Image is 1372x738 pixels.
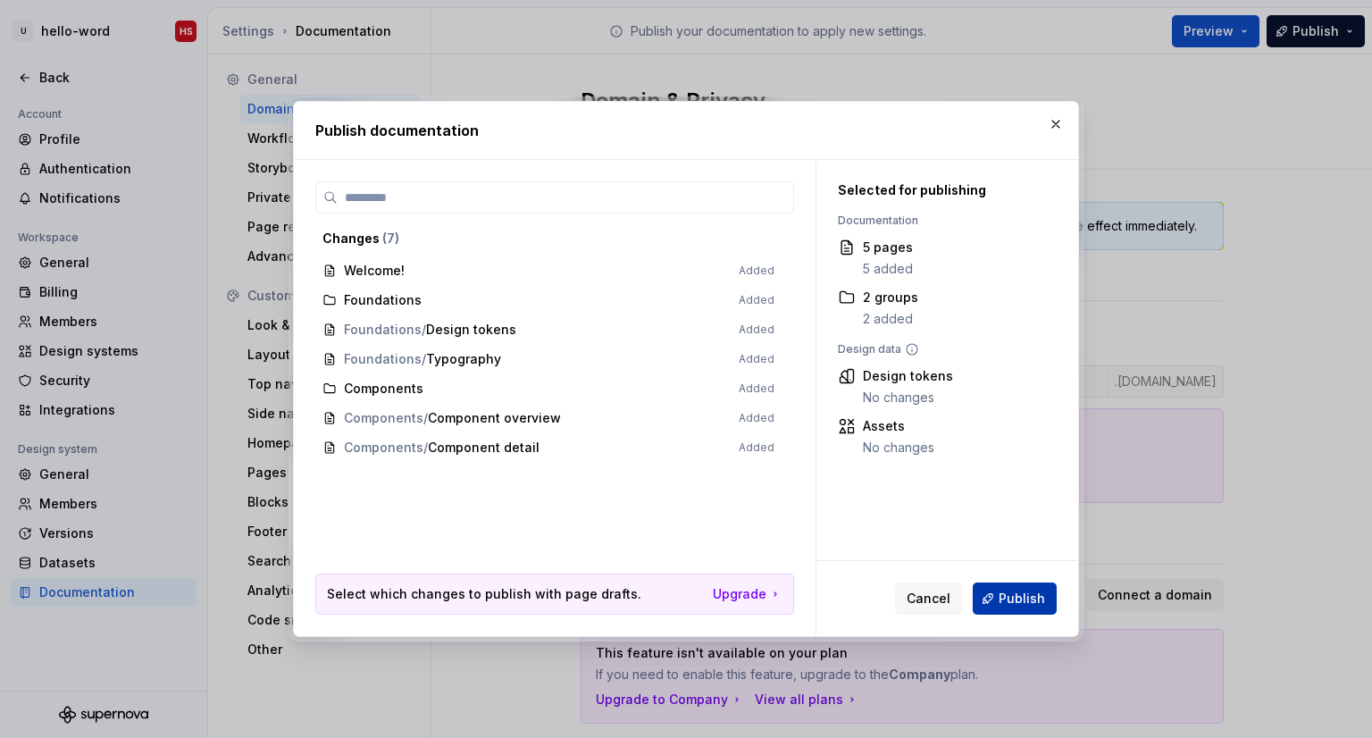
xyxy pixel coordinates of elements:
[863,367,953,385] div: Design tokens
[322,230,774,247] div: Changes
[895,583,962,615] button: Cancel
[973,583,1057,615] button: Publish
[863,239,913,256] div: 5 pages
[863,289,918,306] div: 2 groups
[382,231,399,246] span: ( 7 )
[327,585,641,603] p: Select which changes to publish with page drafts.
[315,120,1057,141] h2: Publish documentation
[838,342,1036,356] div: Design data
[999,590,1045,608] span: Publish
[863,417,934,435] div: Assets
[863,260,913,278] div: 5 added
[863,310,918,328] div: 2 added
[838,181,1036,199] div: Selected for publishing
[863,389,953,407] div: No changes
[838,214,1036,228] div: Documentation
[713,585,782,603] a: Upgrade
[907,590,950,608] span: Cancel
[863,439,934,457] div: No changes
